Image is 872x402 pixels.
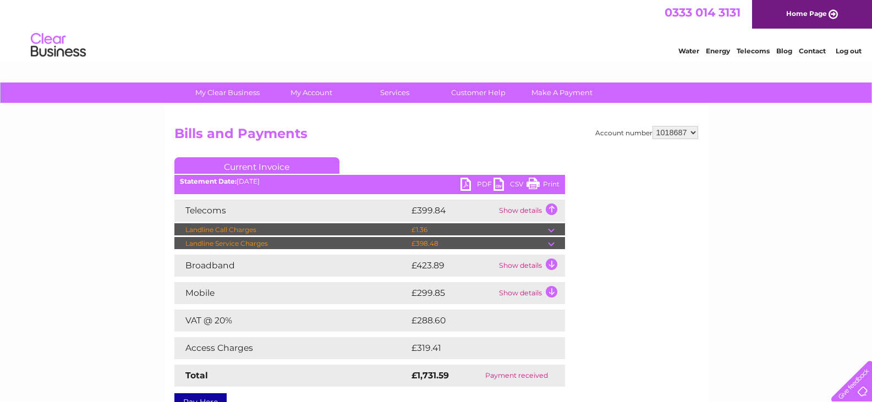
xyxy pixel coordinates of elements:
[409,237,548,250] td: £398.48
[174,200,409,222] td: Telecoms
[266,82,357,103] a: My Account
[665,5,741,19] a: 0333 014 3131
[678,47,699,55] a: Water
[776,47,792,55] a: Blog
[460,178,493,194] a: PDF
[349,82,440,103] a: Services
[185,370,208,381] strong: Total
[409,337,544,359] td: £319.41
[496,255,565,277] td: Show details
[409,310,546,332] td: £288.60
[799,47,826,55] a: Contact
[174,237,409,250] td: Landline Service Charges
[836,47,862,55] a: Log out
[182,82,273,103] a: My Clear Business
[706,47,730,55] a: Energy
[177,6,696,53] div: Clear Business is a trading name of Verastar Limited (registered in [GEOGRAPHIC_DATA] No. 3667643...
[595,126,698,139] div: Account number
[496,282,565,304] td: Show details
[737,47,770,55] a: Telecoms
[174,282,409,304] td: Mobile
[517,82,607,103] a: Make A Payment
[180,177,237,185] b: Statement Date:
[433,82,524,103] a: Customer Help
[174,337,409,359] td: Access Charges
[409,282,496,304] td: £299.85
[412,370,449,381] strong: £1,731.59
[174,310,409,332] td: VAT @ 20%
[30,29,86,62] img: logo.png
[469,365,564,387] td: Payment received
[493,178,527,194] a: CSV
[409,200,496,222] td: £399.84
[496,200,565,222] td: Show details
[174,157,339,174] a: Current Invoice
[174,178,565,185] div: [DATE]
[174,255,409,277] td: Broadband
[174,126,698,147] h2: Bills and Payments
[409,255,496,277] td: £423.89
[527,178,560,194] a: Print
[174,223,409,236] td: Landline Call Charges
[409,223,548,236] td: £1.36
